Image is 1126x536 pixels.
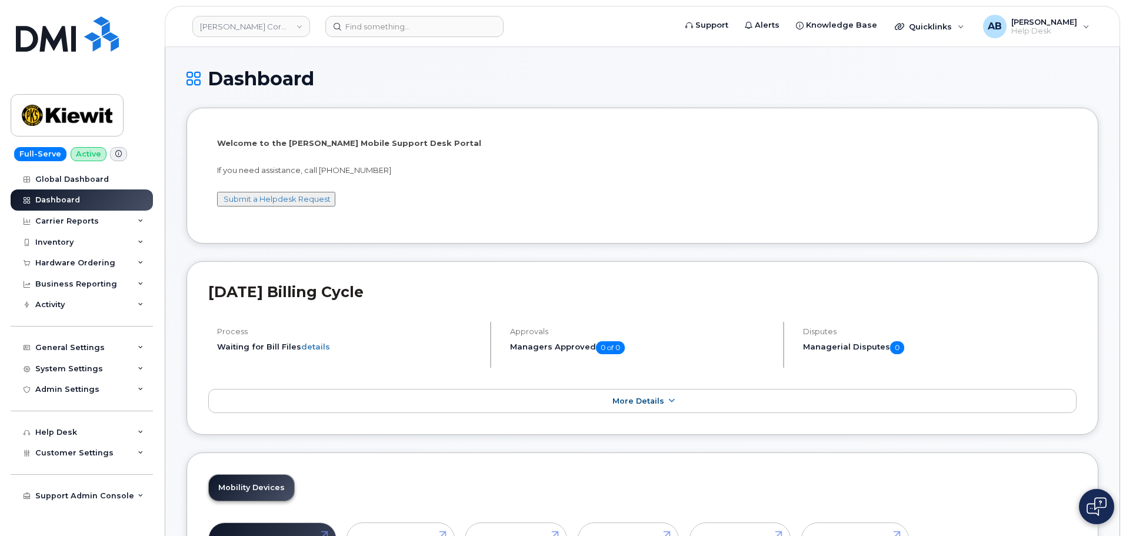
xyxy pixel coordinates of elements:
h1: Dashboard [186,68,1098,89]
a: Submit a Helpdesk Request [224,194,331,204]
p: If you need assistance, call [PHONE_NUMBER] [217,165,1068,176]
a: Mobility Devices [209,475,294,501]
img: Open chat [1087,497,1107,516]
button: Submit a Helpdesk Request [217,192,335,207]
span: More Details [612,397,664,405]
p: Welcome to the [PERSON_NAME] Mobile Support Desk Portal [217,138,1068,149]
li: Waiting for Bill Files [217,341,480,352]
h4: Disputes [803,327,1077,336]
span: 0 [890,341,904,354]
h4: Process [217,327,480,336]
span: 0 of 0 [596,341,625,354]
h2: [DATE] Billing Cycle [208,283,1077,301]
a: details [301,342,330,351]
h5: Managers Approved [510,341,773,354]
h5: Managerial Disputes [803,341,1077,354]
h4: Approvals [510,327,773,336]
